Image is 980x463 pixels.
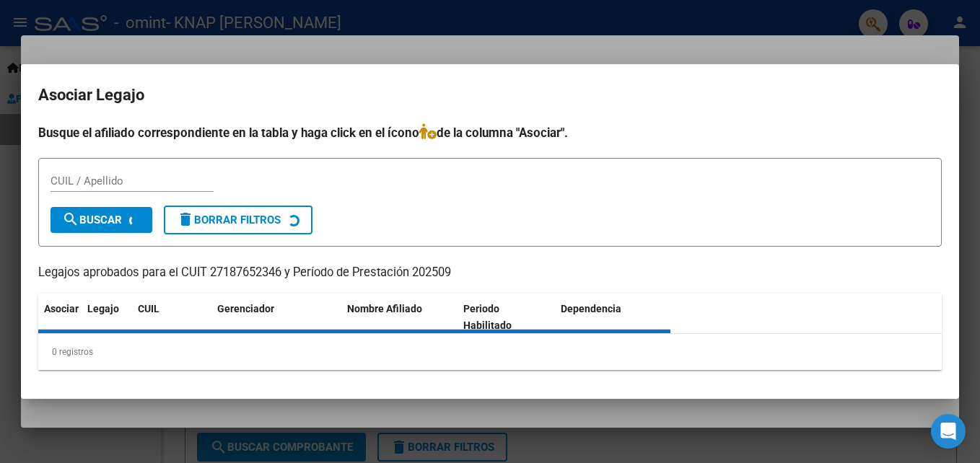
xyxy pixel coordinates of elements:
datatable-header-cell: Asociar [38,294,82,341]
datatable-header-cell: Gerenciador [211,294,341,341]
mat-icon: search [62,211,79,228]
span: Periodo Habilitado [463,303,512,331]
datatable-header-cell: Nombre Afiliado [341,294,458,341]
span: Buscar [62,213,122,226]
datatable-header-cell: Legajo [82,294,132,341]
mat-icon: delete [177,211,194,228]
button: Buscar [51,207,152,233]
span: Asociar [44,303,79,314]
span: Borrar Filtros [177,213,281,226]
datatable-header-cell: CUIL [132,294,211,341]
div: 0 registros [38,334,942,370]
p: Legajos aprobados para el CUIT 27187652346 y Período de Prestación 202509 [38,264,942,282]
span: CUIL [138,303,159,314]
datatable-header-cell: Dependencia [555,294,671,341]
span: Gerenciador [217,303,274,314]
h4: Busque el afiliado correspondiente en la tabla y haga click en el ícono de la columna "Asociar". [38,123,942,142]
span: Nombre Afiliado [347,303,422,314]
span: Dependencia [561,303,621,314]
datatable-header-cell: Periodo Habilitado [458,294,555,341]
span: Legajo [87,303,119,314]
button: Borrar Filtros [164,206,312,234]
div: Open Intercom Messenger [931,414,966,449]
h2: Asociar Legajo [38,81,942,109]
